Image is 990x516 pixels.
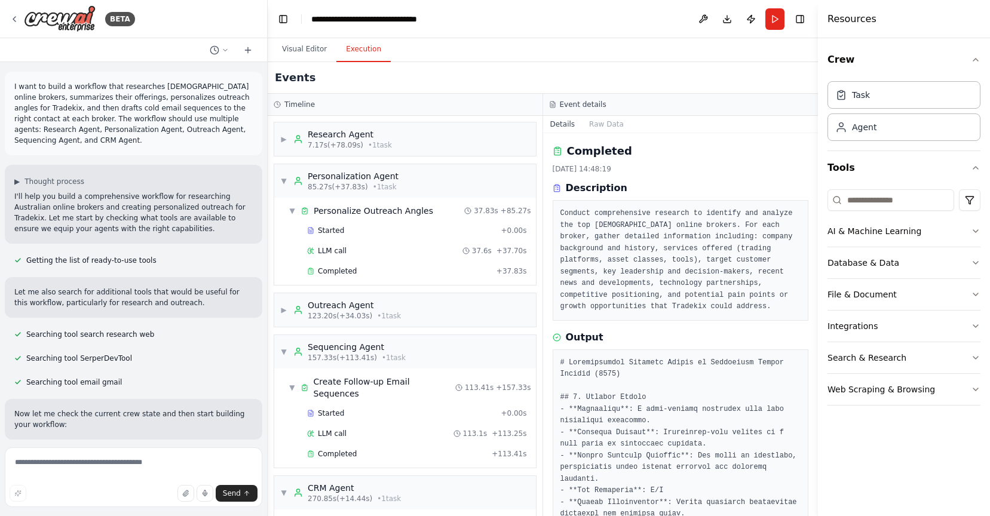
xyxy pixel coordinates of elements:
[827,216,980,247] button: AI & Machine Learning
[368,140,392,150] span: • 1 task
[275,11,292,27] button: Hide left sidebar
[223,489,241,498] span: Send
[318,429,347,438] span: LLM call
[308,182,368,192] span: 85.27s (+37.83s)
[205,43,234,57] button: Switch to previous chat
[492,449,526,459] span: + 113.41s
[827,320,878,332] div: Integrations
[289,383,296,392] span: ▼
[14,408,253,430] p: Now let me check the current crew state and then start building your workflow:
[377,311,401,321] span: • 1 task
[474,206,498,216] span: 37.83s
[284,100,315,109] h3: Timeline
[827,225,921,237] div: AI & Machine Learning
[197,485,213,502] button: Click to speak your automation idea
[827,352,906,364] div: Search & Research
[26,354,132,363] span: Searching tool SerperDevTool
[318,408,344,418] span: Started
[24,5,96,32] img: Logo
[463,429,488,438] span: 113.1s
[852,121,876,133] div: Agent
[280,305,287,315] span: ▶
[318,449,357,459] span: Completed
[373,182,397,192] span: • 1 task
[553,164,809,174] div: [DATE] 14:48:19
[275,69,315,86] h2: Events
[308,341,406,353] div: Sequencing Agent
[308,140,363,150] span: 7.17s (+78.09s)
[14,287,253,308] p: Let me also search for additional tools that would be useful for this workflow, particularly for ...
[560,100,606,109] h3: Event details
[827,383,935,395] div: Web Scraping & Browsing
[308,170,399,182] div: Personalization Agent
[492,429,526,438] span: + 113.25s
[26,377,122,387] span: Searching tool email gmail
[26,330,154,339] span: Searching tool search research web
[308,482,401,494] div: CRM Agent
[311,13,417,25] nav: breadcrumb
[827,185,980,415] div: Tools
[827,374,980,405] button: Web Scraping & Browsing
[336,37,391,62] button: Execution
[496,383,531,392] span: + 157.33s
[827,279,980,310] button: File & Document
[501,408,526,418] span: + 0.00s
[543,116,583,133] button: Details
[314,205,433,217] span: Personalize Outreach Angles
[501,226,526,235] span: + 0.00s
[308,494,372,503] span: 270.85s (+14.44s)
[382,353,406,363] span: • 1 task
[216,485,258,502] button: Send
[827,12,876,26] h4: Resources
[14,177,84,186] button: ▶Thought process
[318,246,347,256] span: LLM call
[566,330,603,345] h3: Output
[280,488,287,497] span: ▼
[280,134,287,144] span: ▶
[318,226,344,235] span: Started
[465,383,494,392] span: 113.41s
[827,151,980,185] button: Tools
[14,81,253,146] p: I want to build a workflow that researches [DEMOGRAPHIC_DATA] online brokers, summarizes their of...
[560,208,801,313] pre: Conduct comprehensive research to identify and analyze the top [DEMOGRAPHIC_DATA] online brokers....
[314,376,455,400] span: Create Follow-up Email Sequences
[308,299,401,311] div: Outreach Agent
[496,246,527,256] span: + 37.70s
[827,311,980,342] button: Integrations
[792,11,808,27] button: Hide right sidebar
[582,116,631,133] button: Raw Data
[377,494,401,503] span: • 1 task
[501,206,531,216] span: + 85.27s
[318,266,357,276] span: Completed
[827,43,980,76] button: Crew
[566,181,627,195] h3: Description
[308,128,392,140] div: Research Agent
[308,311,372,321] span: 123.20s (+34.03s)
[827,76,980,150] div: Crew
[472,246,492,256] span: 37.6s
[10,485,26,502] button: Improve this prompt
[852,89,870,101] div: Task
[14,177,20,186] span: ▶
[827,288,897,300] div: File & Document
[24,177,84,186] span: Thought process
[26,256,157,265] span: Getting the list of ready-to-use tools
[238,43,258,57] button: Start a new chat
[14,191,253,234] p: I'll help you build a comprehensive workflow for researching Australian online brokers and creati...
[827,342,980,373] button: Search & Research
[827,257,899,269] div: Database & Data
[105,12,135,26] div: BETA
[289,206,296,216] span: ▼
[308,353,377,363] span: 157.33s (+113.41s)
[280,347,287,357] span: ▼
[280,176,287,186] span: ▼
[567,143,632,159] h2: Completed
[496,266,527,276] span: + 37.83s
[177,485,194,502] button: Upload files
[272,37,336,62] button: Visual Editor
[827,247,980,278] button: Database & Data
